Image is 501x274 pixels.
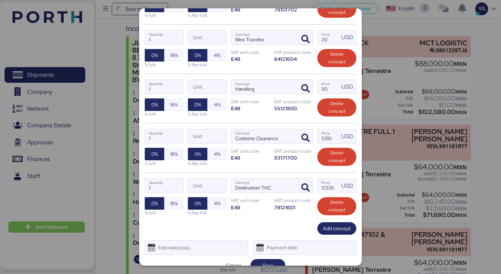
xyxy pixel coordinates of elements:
div: USD [341,33,356,42]
button: 16% [164,49,184,62]
button: 0% [188,49,207,62]
span: 0% [151,150,158,158]
span: Delete concept [323,100,351,115]
button: Delete concept [317,197,356,215]
input: Quantity [145,129,183,143]
span: 4% [214,150,221,158]
div: SAT unit code [231,49,270,56]
span: 16% [170,150,178,158]
div: % IVA [145,62,184,68]
div: % IVA [145,210,184,216]
button: 16% [164,98,184,111]
button: Cancel [216,259,250,272]
input: Quantity [145,31,183,45]
span: Delete concept [323,199,351,214]
button: Delete concept [317,49,356,67]
button: 0% [145,98,164,111]
div: % Ret IVA [188,210,227,216]
div: % Ret IVA [188,111,227,118]
input: Unit [188,80,226,94]
button: 0% [145,148,164,160]
button: Delete concept [317,98,356,116]
input: Quantity [145,179,183,193]
button: 16% [164,197,184,210]
button: Add concept [317,222,356,235]
button: ConceptConcept [298,180,313,195]
span: 4% [214,51,221,59]
input: Concept [231,31,296,45]
span: Cancel [226,261,241,269]
span: 4% [214,199,221,208]
button: 0% [145,197,164,210]
button: 4% [207,148,227,160]
button: 0% [188,98,207,111]
span: 0% [194,199,201,208]
input: Price [318,80,339,94]
button: 4% [207,98,227,111]
button: 16% [164,148,184,160]
div: SAT product code [274,148,313,154]
input: Price [318,31,339,45]
div: E48 [231,105,270,112]
input: Unit [188,31,226,45]
input: Concept [231,179,296,193]
button: 0% [188,148,207,160]
span: 0% [151,100,158,109]
input: Quantity [145,80,183,94]
span: Save [263,261,273,269]
button: 4% [207,49,227,62]
span: 0% [194,100,201,109]
input: Unit [188,129,226,143]
div: % Ret IVA [188,160,227,167]
div: % Ret IVA [188,62,227,68]
div: E48 [231,154,270,161]
div: % IVA [145,12,184,19]
div: SAT product code [274,98,313,105]
button: ConceptConcept [298,81,313,96]
div: SAT unit code [231,98,270,105]
span: 0% [194,150,201,158]
input: Price [318,179,339,193]
span: Add concept [323,224,351,233]
div: 55121800 [274,105,313,112]
button: ConceptConcept [298,131,313,145]
span: 0% [151,51,158,59]
span: 0% [194,51,201,59]
div: 78121601 [274,204,313,211]
div: E48 [231,56,270,62]
div: SAT product code [274,197,313,204]
button: 4% [207,197,227,210]
span: 0% [151,199,158,208]
div: % IVA [145,111,184,118]
button: Delete concept [317,148,356,166]
div: SAT product code [274,49,313,56]
div: E48 [231,6,270,13]
span: Delete concept [323,149,351,164]
div: USD [341,182,356,190]
button: 0% [188,197,207,210]
button: Save [250,259,285,272]
div: 93171700 [274,154,313,161]
div: % IVA [145,160,184,167]
div: % Ret IVA [188,12,227,19]
div: USD [341,82,356,91]
input: Concept [231,129,296,143]
button: 0% [145,49,164,62]
div: 78101702 [274,6,313,13]
div: E48 [231,204,270,211]
button: ConceptConcept [298,32,313,47]
input: Concept [231,80,296,94]
input: Price [318,129,339,143]
span: Delete concept [323,1,351,16]
div: SAT unit code [231,148,270,154]
div: 84121604 [274,56,313,62]
span: 16% [170,100,178,109]
span: 16% [170,199,178,208]
input: Unit [188,179,226,193]
span: 4% [214,100,221,109]
span: Delete concept [323,50,351,66]
span: 16% [170,51,178,59]
div: SAT unit code [231,197,270,204]
div: USD [341,132,356,141]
